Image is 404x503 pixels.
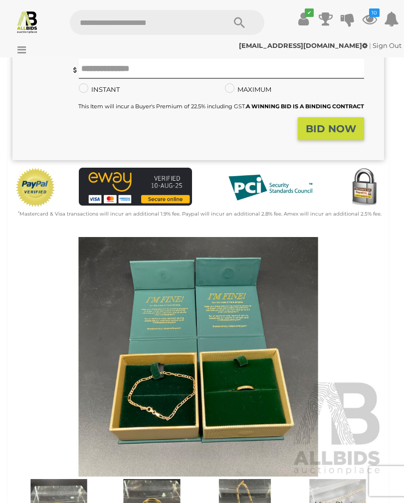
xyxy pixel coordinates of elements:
span: | [369,41,371,49]
img: eWAY Payment Gateway [79,168,192,206]
label: INSTANT [79,84,120,95]
img: Official PayPal Seal [15,168,56,208]
a: Sign Out [373,41,402,49]
b: A WINNING BID IS A BINDING CONTRACT [246,103,364,110]
button: Search [214,10,264,35]
a: [EMAIL_ADDRESS][DOMAIN_NAME] [239,41,369,49]
button: BID NOW [298,117,364,141]
small: Mastercard & Visa transactions will incur an additional 1.9% fee. Paypal will incur an additional... [18,211,382,217]
img: PCI DSS compliant [220,168,320,208]
a: 10 [362,10,377,28]
strong: [EMAIL_ADDRESS][DOMAIN_NAME] [239,41,368,49]
i: 10 [369,8,380,17]
strong: BID NOW [306,123,356,135]
img: ESQ Jewellery - Bracelet & Ring [12,237,384,477]
small: This Item will incur a Buyer's Premium of 22.5% including GST. [78,103,364,110]
i: ✔ [305,8,314,17]
img: Allbids.com.au [15,10,39,33]
a: ✔ [296,10,311,28]
label: MAXIMUM [225,84,271,95]
img: Secured by Rapid SSL [344,168,384,208]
